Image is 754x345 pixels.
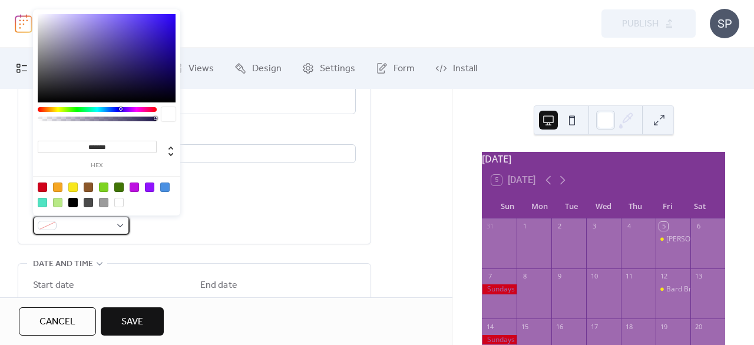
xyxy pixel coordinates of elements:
div: Sat [684,195,716,218]
div: 16 [555,322,564,331]
span: Cancel [39,315,75,329]
a: Install [426,52,486,84]
div: #417505 [114,183,124,192]
div: Tue [555,195,587,218]
div: 10 [590,272,598,281]
button: Cancel [19,307,96,336]
span: Views [188,62,214,76]
div: 3 [590,222,598,231]
div: #50E3C2 [38,198,47,207]
div: #4A90E2 [160,183,170,192]
label: hex [38,162,157,169]
div: #F8E71C [68,183,78,192]
div: SP [710,9,739,38]
div: 31 [485,222,494,231]
div: Fri [652,195,683,218]
span: Save [121,315,143,329]
div: 1 [520,222,529,231]
span: Design [252,62,282,76]
a: Design [226,52,290,84]
div: 17 [590,322,598,331]
div: Location [33,128,353,142]
div: #B8E986 [53,198,62,207]
div: [DATE] [482,152,725,166]
span: Form [393,62,415,76]
div: Sun [491,195,523,218]
span: Date [33,295,51,309]
div: 8 [520,272,529,281]
div: Johnny VanName [656,234,690,244]
div: Sundays by Appointment or Private Parties call or text (607) 765-8601 to schedule [482,335,517,345]
span: Time [285,295,304,309]
div: Thu [620,195,652,218]
div: 11 [624,272,633,281]
span: Date and time [33,257,93,271]
a: Form [367,52,424,84]
div: #D0021B [38,183,47,192]
div: Sundays by Appointment or Private Parties call or text (607) 765-8601 to schedule [482,284,517,294]
div: #4A4A4A [84,198,93,207]
img: logo [15,14,32,33]
span: Settings [320,62,355,76]
div: #8B572A [84,183,93,192]
div: 4 [624,222,633,231]
div: 12 [659,272,668,281]
div: Wed [587,195,619,218]
div: #7ED321 [99,183,108,192]
div: 19 [659,322,668,331]
a: My Events [7,52,85,84]
div: #000000 [68,198,78,207]
div: Mon [523,195,555,218]
div: Start date [33,278,74,293]
div: #F5A623 [53,183,62,192]
a: Settings [293,52,364,84]
div: 18 [624,322,633,331]
div: 20 [694,322,703,331]
button: Save [101,307,164,336]
div: 14 [485,322,494,331]
div: 13 [694,272,703,281]
div: #9013FE [145,183,154,192]
div: Bard Brothers [666,284,713,294]
div: #FFFFFF [114,198,124,207]
div: 2 [555,222,564,231]
span: Time [118,295,137,309]
div: 7 [485,272,494,281]
div: #9B9B9B [99,198,108,207]
div: 15 [520,322,529,331]
div: 9 [555,272,564,281]
div: 6 [694,222,703,231]
div: Bard Brothers [656,284,690,294]
div: #BD10E0 [130,183,139,192]
div: [PERSON_NAME] [666,234,722,244]
div: End date [200,278,237,293]
span: Install [453,62,477,76]
span: Date [200,295,218,309]
a: Views [162,52,223,84]
div: 5 [659,222,668,231]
